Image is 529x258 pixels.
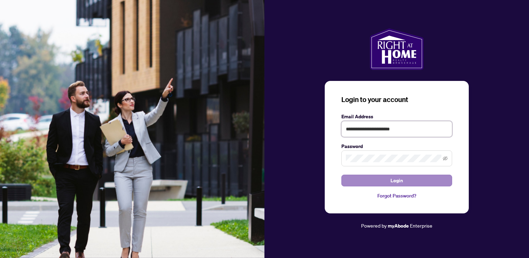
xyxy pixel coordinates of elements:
span: Enterprise [410,222,432,229]
label: Password [341,142,452,150]
label: Email Address [341,113,452,120]
span: Powered by [361,222,387,229]
span: Login [391,175,403,186]
a: Forgot Password? [341,192,452,200]
button: Login [341,175,452,186]
span: eye-invisible [443,156,448,161]
img: ma-logo [370,28,423,70]
a: myAbode [388,222,409,230]
h3: Login to your account [341,95,452,104]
